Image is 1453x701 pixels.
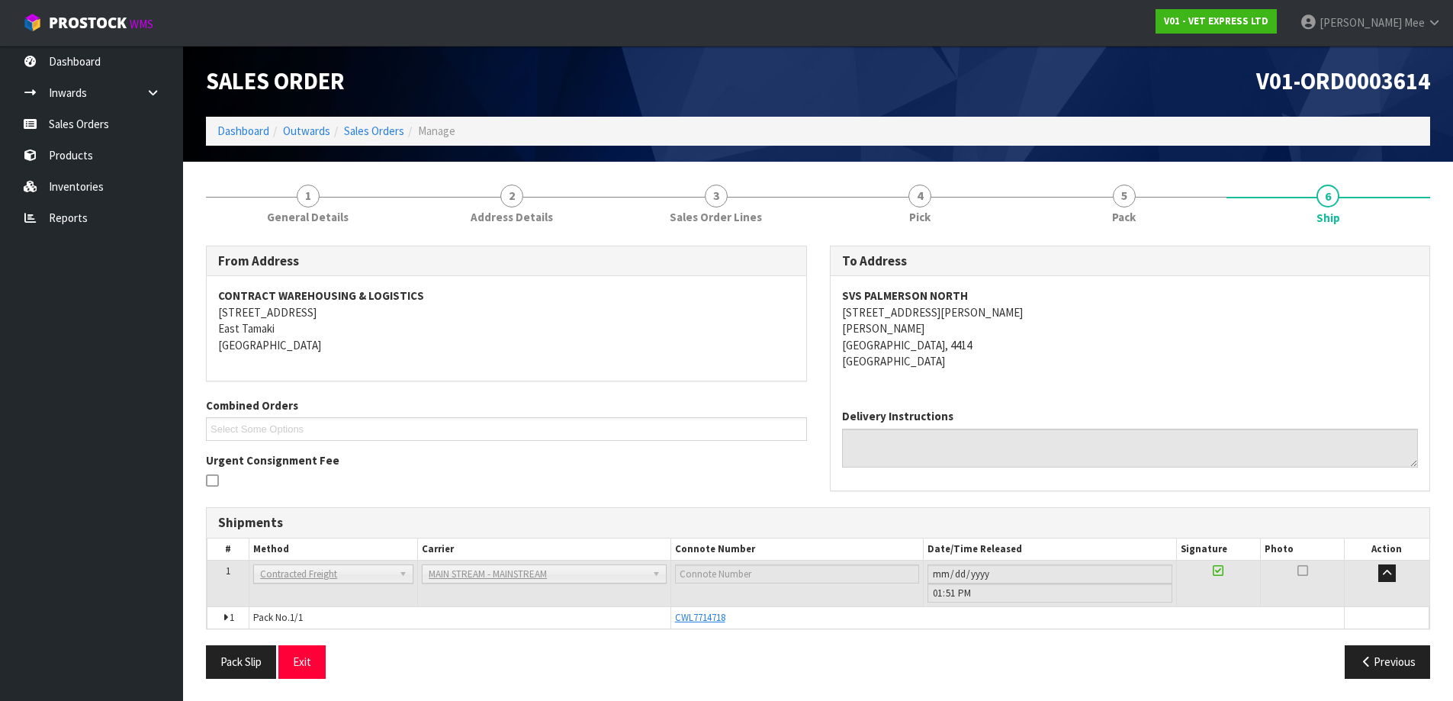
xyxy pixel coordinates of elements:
img: cube-alt.png [23,13,42,32]
span: 1/1 [290,611,303,624]
address: [STREET_ADDRESS][PERSON_NAME] [PERSON_NAME] [GEOGRAPHIC_DATA], 4414 [GEOGRAPHIC_DATA] [842,288,1419,369]
span: 4 [908,185,931,207]
th: Connote Number [670,539,923,561]
span: 1 [226,564,230,577]
th: Photo [1261,539,1345,561]
h3: From Address [218,254,795,269]
label: Delivery Instructions [842,408,953,424]
input: Connote Number [675,564,919,584]
address: [STREET_ADDRESS] East Tamaki [GEOGRAPHIC_DATA] [218,288,795,353]
span: 1 [230,611,234,624]
h3: To Address [842,254,1419,269]
th: Carrier [418,539,670,561]
strong: V01 - VET EXPRESS LTD [1164,14,1268,27]
span: Address Details [471,209,553,225]
label: Combined Orders [206,397,298,413]
h3: Shipments [218,516,1418,530]
th: Signature [1176,539,1260,561]
label: Urgent Consignment Fee [206,452,339,468]
th: # [207,539,249,561]
a: Dashboard [217,124,269,138]
span: Ship [1316,210,1340,226]
span: Pack [1112,209,1136,225]
span: General Details [267,209,349,225]
span: Contracted Freight [260,565,393,584]
span: Ship [206,234,1430,690]
span: 6 [1316,185,1339,207]
span: Sales Order Lines [670,209,762,225]
span: 1 [297,185,320,207]
strong: SVS PALMERSON NORTH [842,288,968,303]
button: Pack Slip [206,645,276,678]
span: Sales Order [206,66,345,95]
td: Pack No. [249,606,670,629]
span: [PERSON_NAME] [1320,15,1402,30]
span: V01-ORD0003614 [1256,66,1430,95]
span: Pick [909,209,931,225]
span: MAIN STREAM - MAINSTREAM [429,565,645,584]
span: 5 [1113,185,1136,207]
th: Method [249,539,418,561]
small: WMS [130,17,153,31]
button: Exit [278,645,326,678]
strong: CONTRACT WAREHOUSING & LOGISTICS [218,288,424,303]
a: Outwards [283,124,330,138]
span: 2 [500,185,523,207]
span: CWL7714718 [675,611,725,624]
th: Date/Time Released [924,539,1176,561]
button: Previous [1345,645,1430,678]
span: Manage [418,124,455,138]
span: Mee [1404,15,1425,30]
a: Sales Orders [344,124,404,138]
th: Action [1345,539,1429,561]
span: ProStock [49,13,127,33]
span: 3 [705,185,728,207]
